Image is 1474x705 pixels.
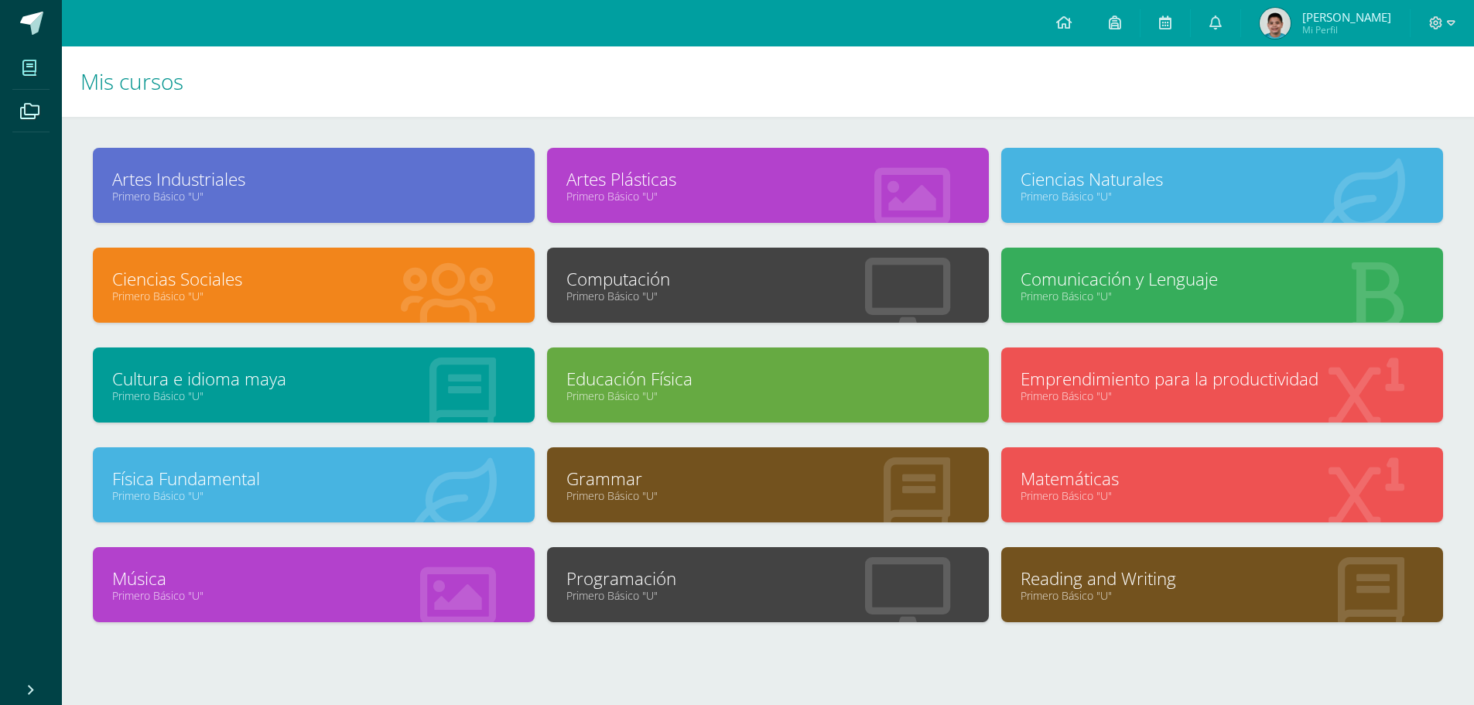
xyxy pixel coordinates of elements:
a: Primero Básico "U" [1021,388,1424,403]
img: aa1facf1aff86faba5ca465acb65a1b2.png [1260,8,1291,39]
a: Primero Básico "U" [112,189,515,204]
span: Mi Perfil [1302,23,1391,36]
a: Grammar [566,467,970,491]
a: Ciencias Naturales [1021,167,1424,191]
a: Programación [566,566,970,590]
a: Primero Básico "U" [1021,488,1424,503]
a: Música [112,566,515,590]
a: Ciencias Sociales [112,267,515,291]
a: Primero Básico "U" [112,388,515,403]
a: Primero Básico "U" [566,189,970,204]
a: Reading and Writing [1021,566,1424,590]
a: Emprendimiento para la productividad [1021,367,1424,391]
a: Primero Básico "U" [566,388,970,403]
a: Primero Básico "U" [566,588,970,603]
span: [PERSON_NAME] [1302,9,1391,25]
a: Primero Básico "U" [566,289,970,303]
a: Primero Básico "U" [566,488,970,503]
a: Cultura e idioma maya [112,367,515,391]
a: Primero Básico "U" [1021,289,1424,303]
a: Artes Plásticas [566,167,970,191]
a: Computación [566,267,970,291]
a: Primero Básico "U" [112,588,515,603]
a: Comunicación y Lenguaje [1021,267,1424,291]
a: Física Fundamental [112,467,515,491]
a: Primero Básico "U" [1021,189,1424,204]
a: Matemáticas [1021,467,1424,491]
span: Mis cursos [80,67,183,96]
a: Artes Industriales [112,167,515,191]
a: Primero Básico "U" [112,289,515,303]
a: Primero Básico "U" [112,488,515,503]
a: Primero Básico "U" [1021,588,1424,603]
a: Educación Física [566,367,970,391]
